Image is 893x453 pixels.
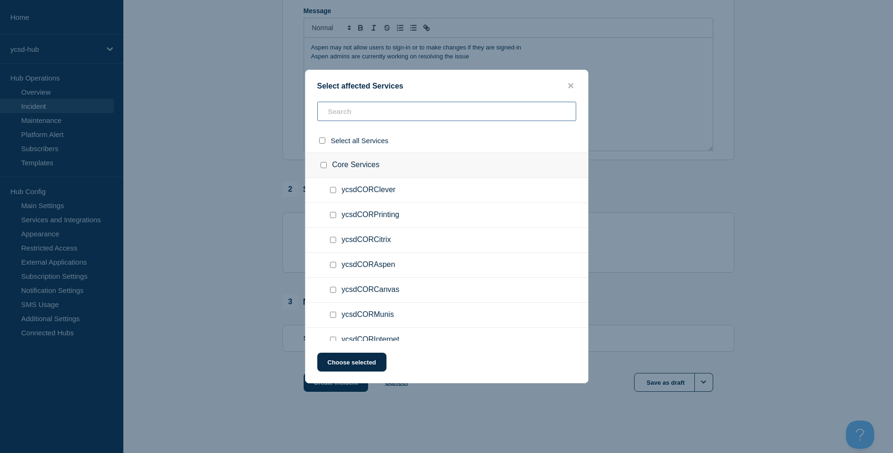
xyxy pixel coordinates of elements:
[342,210,400,220] span: ycsdCORPrinting
[342,310,394,320] span: ycsdCORMunis
[331,137,389,145] span: Select all Services
[306,153,588,178] div: Core Services
[330,212,336,218] input: ycsdCORPrinting checkbox
[317,353,386,372] button: Choose selected
[330,337,336,343] input: ycsdCORInternet checkbox
[306,81,588,90] div: Select affected Services
[317,102,576,121] input: Search
[342,186,396,195] span: ycsdCORClever
[330,237,336,243] input: ycsdCORCitrix checkbox
[321,162,327,168] input: Core Services checkbox
[342,235,391,245] span: ycsdCORCitrix
[319,138,325,144] input: select all checkbox
[342,335,400,345] span: ycsdCORInternet
[330,312,336,318] input: ycsdCORMunis checkbox
[330,287,336,293] input: ycsdCORCanvas checkbox
[342,285,400,295] span: ycsdCORCanvas
[565,81,576,90] button: close button
[342,260,395,270] span: ycsdCORAspen
[330,262,336,268] input: ycsdCORAspen checkbox
[330,187,336,193] input: ycsdCORClever checkbox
